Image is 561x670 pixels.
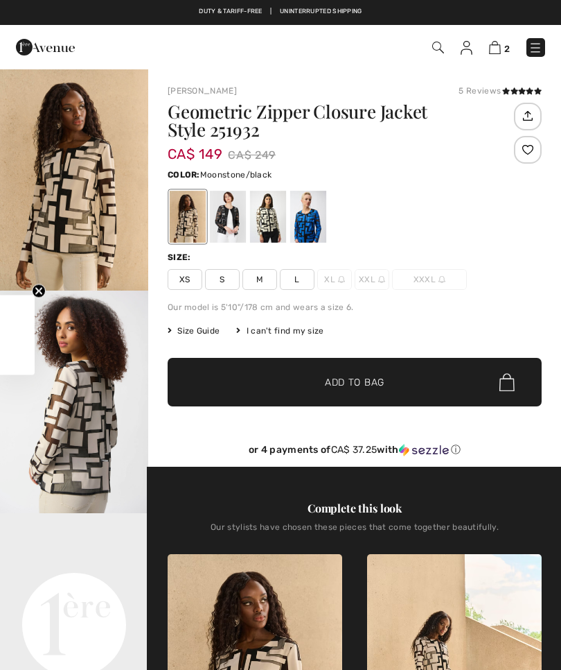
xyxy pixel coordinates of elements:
button: Add to Bag [168,358,542,406]
span: Size Guide [168,325,220,337]
span: XS [168,269,202,290]
iframe: Opens a widget where you can chat to one of our agents [471,628,547,663]
span: S [205,269,240,290]
img: My Info [461,41,472,55]
span: CA$ 37.25 [331,444,377,456]
div: Vanilla/Black [250,191,286,243]
div: 5 Reviews [458,85,542,97]
div: or 4 payments ofCA$ 37.25withSezzle Click to learn more about Sezzle [168,444,542,461]
span: CA$ 149 [168,132,222,162]
img: Menu [528,41,542,55]
a: 2 [489,39,510,55]
div: Size: [168,251,194,264]
img: ring-m.svg [338,276,345,283]
img: 1ère Avenue [16,33,75,61]
span: Color: [168,170,200,180]
span: XXXL [392,269,467,290]
span: Moonstone/black [200,170,272,180]
div: Complete this look [168,500,542,517]
div: Our stylists have chosen these pieces that come together beautifully. [168,522,542,543]
h1: Geometric Zipper Closure Jacket Style 251932 [168,103,510,139]
a: 1ère Avenue [16,40,75,53]
div: Coastal blue/black [290,191,326,243]
div: I can't find my size [236,325,323,337]
a: [PERSON_NAME] [168,86,237,96]
div: Black/Black [210,191,246,243]
span: L [280,269,314,290]
span: XL [317,269,352,290]
span: Add to Bag [325,375,384,390]
img: Sezzle [399,444,449,456]
img: Shopping Bag [489,41,501,54]
img: ring-m.svg [438,276,445,283]
img: Search [432,42,444,53]
img: Share [516,104,539,128]
img: Bag.svg [499,373,515,391]
span: XXL [355,269,389,290]
div: Our model is 5'10"/178 cm and wears a size 6. [168,301,542,313]
div: Moonstone/black [170,191,206,243]
span: CA$ 249 [228,145,276,166]
div: or 4 payments of with [168,444,542,456]
img: ring-m.svg [378,276,385,283]
span: 2 [504,44,510,54]
span: M [242,269,277,290]
button: Close teaser [32,284,46,298]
